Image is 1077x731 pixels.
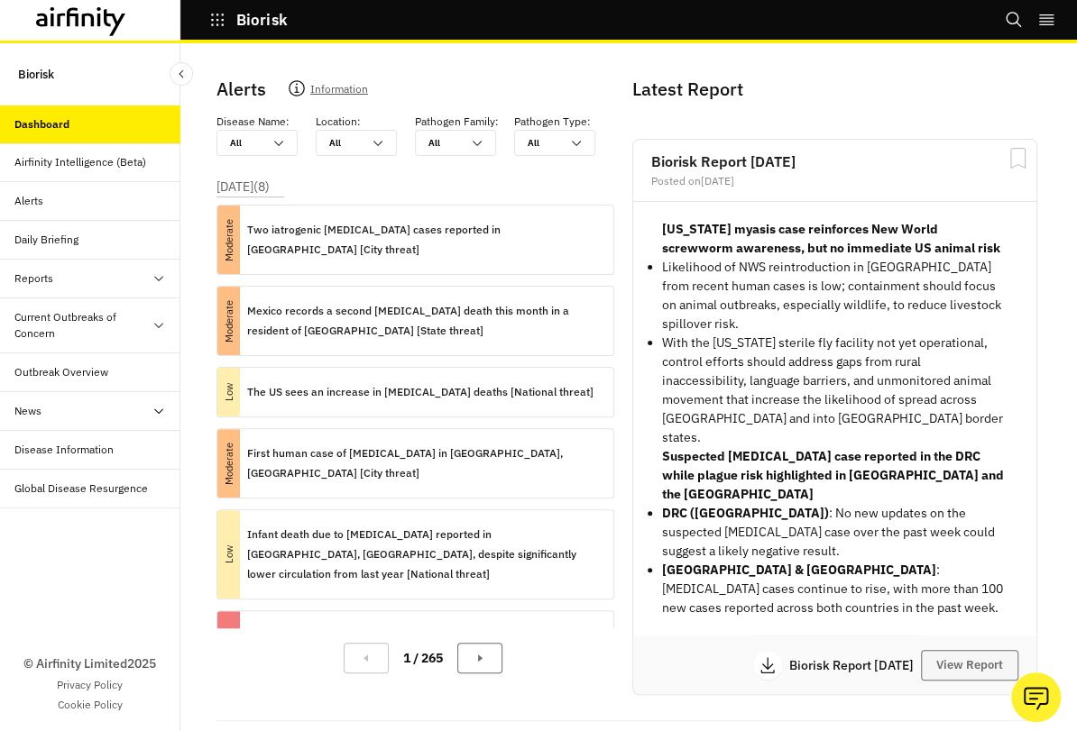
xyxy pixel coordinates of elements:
p: Biorisk Report [DATE] [789,659,921,672]
div: Outbreak Overview [14,364,108,380]
p: Infant death due to [MEDICAL_DATA] reported in [GEOGRAPHIC_DATA], [GEOGRAPHIC_DATA], despite sign... [247,525,599,584]
div: Alerts [14,193,43,209]
strong: [GEOGRAPHIC_DATA] & [GEOGRAPHIC_DATA] [662,562,936,578]
button: Next Page [457,643,502,673]
p: Moderate [195,310,263,333]
p: Location : [316,114,361,130]
button: View Report [921,650,1018,681]
p: Moderate [195,452,263,475]
p: Two iatrogenic [MEDICAL_DATA] cases reported in [GEOGRAPHIC_DATA] [City threat] [247,220,599,260]
p: 1 / 265 [403,649,443,668]
button: Close Sidebar [170,62,193,86]
p: : [MEDICAL_DATA] cases continue to rise, with more than 100 new cases reported across both countr... [662,561,1008,617]
div: Airfinity Intelligence (Beta) [14,154,146,170]
strong: DRC ([GEOGRAPHIC_DATA]) [662,505,829,521]
li: : No new updates on the suspected [MEDICAL_DATA] case over the past week could suggest a likely n... [662,504,1008,561]
p: Low [205,381,253,404]
a: Privacy Policy [57,677,123,693]
p: Pathogen Family : [415,114,499,130]
div: Dashboard [14,116,69,132]
p: First human case of [MEDICAL_DATA] in [GEOGRAPHIC_DATA], [GEOGRAPHIC_DATA] [City threat] [247,443,599,483]
p: Pathogen Type : [514,114,591,130]
p: Biorisk [18,58,54,91]
p: Information [310,79,368,105]
p: Alerts [216,76,266,103]
p: The US sees an increase in [MEDICAL_DATA] deaths [National threat] [247,382,594,402]
button: Search [1005,5,1023,35]
p: Latest Report [632,76,1034,103]
p: Biorisk [236,12,288,28]
p: First human paralytic [MEDICAL_DATA] case in [GEOGRAPHIC_DATA], with further cases under investig... [247,626,599,665]
div: Global Disease Resurgence [14,480,148,497]
p: Likelihood of NWS reintroduction in [GEOGRAPHIC_DATA] from recent human cases is low; containment... [662,258,1008,334]
div: Current Outbreaks of Concern [14,309,152,342]
div: Posted on [DATE] [651,176,1018,187]
p: Low [185,544,273,566]
strong: [US_STATE] myasis case reinforces New World screwworm awareness, but no immediate US animal risk [662,221,1000,256]
strong: Suspected [MEDICAL_DATA] case reported in the DRC while plague risk highlighted in [GEOGRAPHIC_DA... [662,448,1004,502]
a: Cookie Policy [58,697,123,713]
svg: Bookmark Report [1007,147,1029,169]
h2: Biorisk Report [DATE] [651,154,1018,169]
p: Disease Name : [216,114,290,130]
button: Previous Page [344,643,389,673]
div: News [14,403,41,419]
div: Daily Briefing [14,232,78,248]
p: Moderate [195,229,263,251]
p: With the [US_STATE] sterile fly facility not yet operational, control efforts should address gaps... [662,334,1008,447]
button: Ask our analysts [1011,672,1061,722]
p: Mexico records a second [MEDICAL_DATA] death this month in a resident of [GEOGRAPHIC_DATA] [State... [247,301,599,341]
p: © Airfinity Limited 2025 [23,654,156,673]
p: [DATE] ( 8 ) [216,178,270,196]
div: Reports [14,270,53,287]
div: Disease Information [14,442,114,458]
button: Biorisk [209,5,288,35]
